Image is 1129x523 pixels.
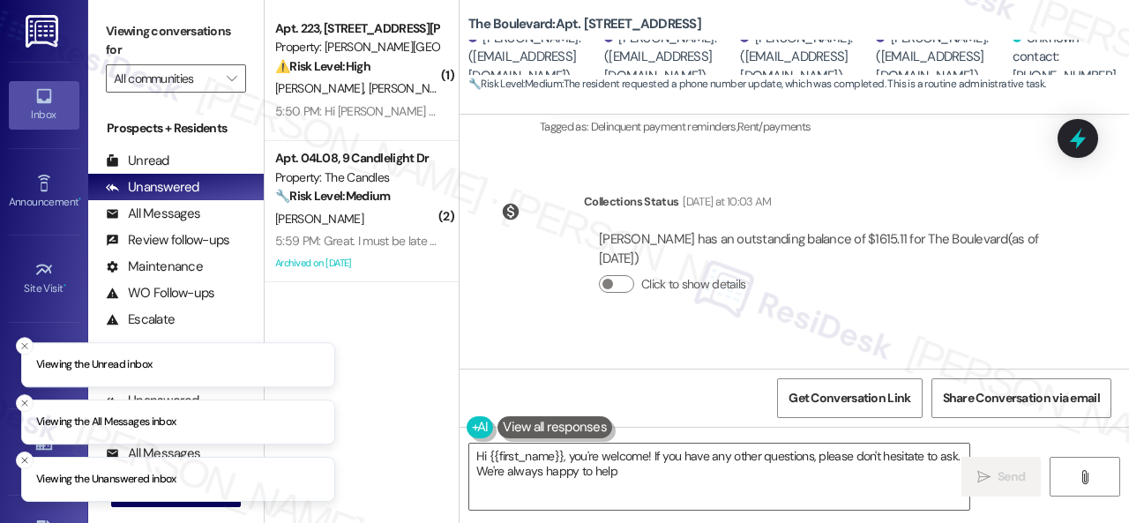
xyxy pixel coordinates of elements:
[777,378,922,418] button: Get Conversation Link
[604,29,736,86] div: [PERSON_NAME]. ([EMAIL_ADDRESS][DOMAIN_NAME])
[16,394,34,412] button: Close toast
[977,470,991,484] i: 
[106,231,229,250] div: Review follow-ups
[275,80,369,96] span: [PERSON_NAME]
[36,472,176,488] p: Viewing the Unanswered inbox
[9,255,79,303] a: Site Visit •
[943,389,1100,407] span: Share Conversation via email
[79,193,81,205] span: •
[876,29,1007,86] div: [PERSON_NAME]. ([EMAIL_ADDRESS][DOMAIN_NAME])
[106,152,169,170] div: Unread
[961,457,1041,497] button: Send
[106,18,246,64] label: Viewing conversations for
[468,77,562,91] strong: 🔧 Risk Level: Medium
[540,114,1116,139] div: Tagged as:
[678,192,771,211] div: [DATE] at 10:03 AM
[998,467,1025,486] span: Send
[273,252,440,274] div: Archived on [DATE]
[275,58,370,74] strong: ⚠️ Risk Level: High
[641,275,745,294] label: Click to show details
[740,29,871,86] div: [PERSON_NAME]. ([EMAIL_ADDRESS][DOMAIN_NAME])
[16,337,34,355] button: Close toast
[1013,29,1117,86] div: Unknown contact: [PHONE_NUMBER]
[227,71,236,86] i: 
[106,178,199,197] div: Unanswered
[275,149,438,168] div: Apt. 04L08, 9 Candlelight Dr
[1078,470,1091,484] i: 
[114,64,218,93] input: All communities
[64,280,66,292] span: •
[106,258,203,276] div: Maintenance
[16,452,34,469] button: Close toast
[468,75,1046,93] span: : The resident requested a phone number update, which was completed. This is a routine administra...
[36,415,176,430] p: Viewing the All Messages inbox
[106,310,175,329] div: Escalate
[737,119,811,134] span: Rent/payments
[591,119,737,134] span: Delinquent payment reminders ,
[26,15,62,48] img: ResiDesk Logo
[469,444,969,510] textarea: Hi {{first_name}}, you're welcome! If you have any other questions, please don't hesitate to ask....
[88,119,264,138] div: Prospects + Residents
[789,389,910,407] span: Get Conversation Link
[9,341,79,389] a: Insights •
[275,19,438,38] div: Apt. 223, [STREET_ADDRESS][PERSON_NAME]
[9,428,79,475] a: Buildings
[275,38,438,56] div: Property: [PERSON_NAME][GEOGRAPHIC_DATA]
[36,357,152,373] p: Viewing the Unread inbox
[468,15,701,34] b: The Boulevard: Apt. [STREET_ADDRESS]
[275,211,363,227] span: [PERSON_NAME]
[275,168,438,187] div: Property: The Candles
[106,284,214,303] div: WO Follow-ups
[275,233,713,249] div: 5:59 PM: Great. I must be late in informing you. Thanks for the update! Enjoy your day!
[468,29,600,86] div: [PERSON_NAME]. ([EMAIL_ADDRESS][DOMAIN_NAME])
[599,230,1047,268] div: [PERSON_NAME] has an outstanding balance of $1615.11 for The Boulevard (as of [DATE])
[931,378,1111,418] button: Share Conversation via email
[9,81,79,129] a: Inbox
[106,205,200,223] div: All Messages
[584,192,678,211] div: Collections Status
[275,188,390,204] strong: 🔧 Risk Level: Medium
[369,80,457,96] span: [PERSON_NAME]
